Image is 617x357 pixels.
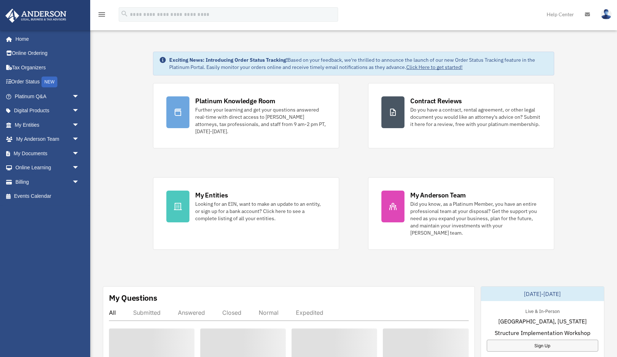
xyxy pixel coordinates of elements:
a: menu [97,13,106,19]
div: My Anderson Team [410,191,466,200]
i: search [121,10,128,18]
a: Platinum Q&Aarrow_drop_down [5,89,90,104]
a: My Entities Looking for an EIN, want to make an update to an entity, or sign up for a bank accoun... [153,177,339,250]
div: My Questions [109,292,157,303]
span: arrow_drop_down [72,104,87,118]
div: Closed [222,309,241,316]
a: My Anderson Team Did you know, as a Platinum Member, you have an entire professional team at your... [368,177,554,250]
div: Live & In-Person [520,307,565,314]
a: My Documentsarrow_drop_down [5,146,90,161]
a: Events Calendar [5,189,90,204]
a: Billingarrow_drop_down [5,175,90,189]
img: Anderson Advisors Platinum Portal [3,9,69,23]
div: My Entities [195,191,228,200]
div: Normal [259,309,279,316]
div: NEW [41,77,57,87]
a: Online Ordering [5,46,90,61]
span: arrow_drop_down [72,132,87,147]
div: Did you know, as a Platinum Member, you have an entire professional team at your disposal? Get th... [410,200,541,236]
a: My Anderson Teamarrow_drop_down [5,132,90,147]
span: arrow_drop_down [72,146,87,161]
div: Expedited [296,309,323,316]
div: Answered [178,309,205,316]
div: Submitted [133,309,161,316]
div: [DATE]-[DATE] [481,287,604,301]
a: Digital Productsarrow_drop_down [5,104,90,118]
img: User Pic [601,9,612,19]
a: Order StatusNEW [5,75,90,90]
div: Looking for an EIN, want to make an update to an entity, or sign up for a bank account? Click her... [195,200,326,222]
a: Contract Reviews Do you have a contract, rental agreement, or other legal document you would like... [368,83,554,148]
span: arrow_drop_down [72,118,87,132]
span: arrow_drop_down [72,89,87,104]
a: Online Learningarrow_drop_down [5,161,90,175]
div: Further your learning and get your questions answered real-time with direct access to [PERSON_NAM... [195,106,326,135]
span: Structure Implementation Workshop [495,328,590,337]
a: Home [5,32,87,46]
div: Based on your feedback, we're thrilled to announce the launch of our new Order Status Tracking fe... [169,56,548,71]
a: My Entitiesarrow_drop_down [5,118,90,132]
div: Platinum Knowledge Room [195,96,275,105]
span: [GEOGRAPHIC_DATA], [US_STATE] [498,317,587,326]
div: Do you have a contract, rental agreement, or other legal document you would like an attorney's ad... [410,106,541,128]
i: menu [97,10,106,19]
a: Click Here to get started! [406,64,463,70]
a: Platinum Knowledge Room Further your learning and get your questions answered real-time with dire... [153,83,339,148]
div: All [109,309,116,316]
span: arrow_drop_down [72,161,87,175]
strong: Exciting News: Introducing Order Status Tracking! [169,57,288,63]
span: arrow_drop_down [72,175,87,190]
a: Sign Up [487,340,599,352]
div: Contract Reviews [410,96,462,105]
a: Tax Organizers [5,60,90,75]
